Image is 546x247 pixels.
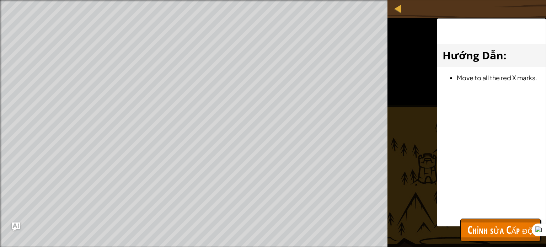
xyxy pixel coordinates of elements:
h3: : [443,47,540,63]
span: Chỉnh sửa Cấp độ [467,222,534,237]
span: Hướng Dẫn [443,48,503,63]
li: Move to all the red X marks. [457,73,540,83]
button: Ask AI [12,222,20,231]
button: Chỉnh sửa Cấp độ [460,219,541,241]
